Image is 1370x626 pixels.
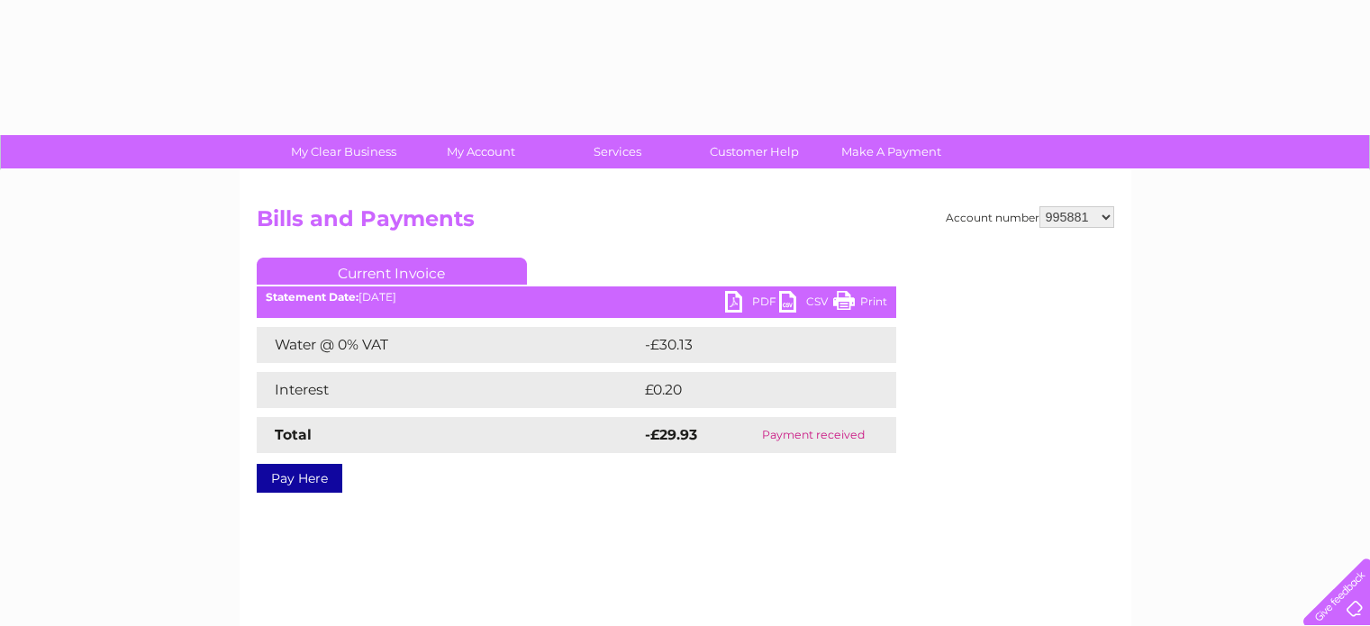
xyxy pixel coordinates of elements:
[257,327,640,363] td: Water @ 0% VAT
[946,206,1114,228] div: Account number
[257,372,640,408] td: Interest
[645,426,697,443] strong: -£29.93
[640,327,861,363] td: -£30.13
[817,135,966,168] a: Make A Payment
[680,135,829,168] a: Customer Help
[543,135,692,168] a: Services
[730,417,895,453] td: Payment received
[833,291,887,317] a: Print
[640,372,854,408] td: £0.20
[257,258,527,285] a: Current Invoice
[257,206,1114,240] h2: Bills and Payments
[257,291,896,304] div: [DATE]
[266,290,358,304] b: Statement Date:
[269,135,418,168] a: My Clear Business
[725,291,779,317] a: PDF
[406,135,555,168] a: My Account
[779,291,833,317] a: CSV
[257,464,342,493] a: Pay Here
[275,426,312,443] strong: Total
